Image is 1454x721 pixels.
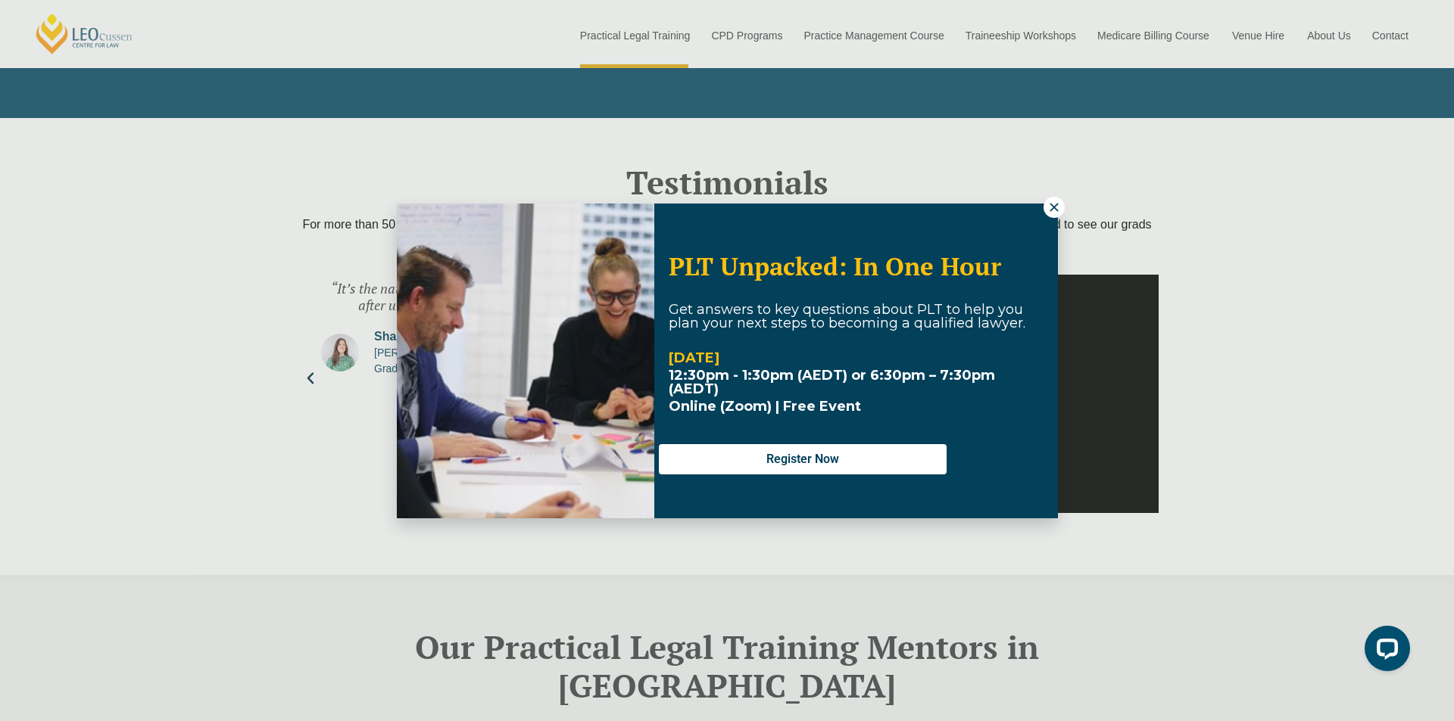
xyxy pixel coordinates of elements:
[397,204,654,518] img: Woman in yellow blouse holding folders looking to the right and smiling
[669,350,719,366] strong: [DATE]
[1353,620,1416,683] iframe: LiveChat chat widget
[669,367,995,397] strong: 12:30pm - 1:30pm (AEDT) or 6:30pm – 7:30pm (AEDT)
[669,398,861,415] span: Online (Zoom) | Free Event
[669,301,1025,331] span: Get answers to key questions about PLT to help you plan your next steps to becoming a qualified l...
[659,444,947,474] button: Register Now
[1044,197,1065,218] button: Close
[669,250,1001,282] span: PLT Unpacked: In One Hour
